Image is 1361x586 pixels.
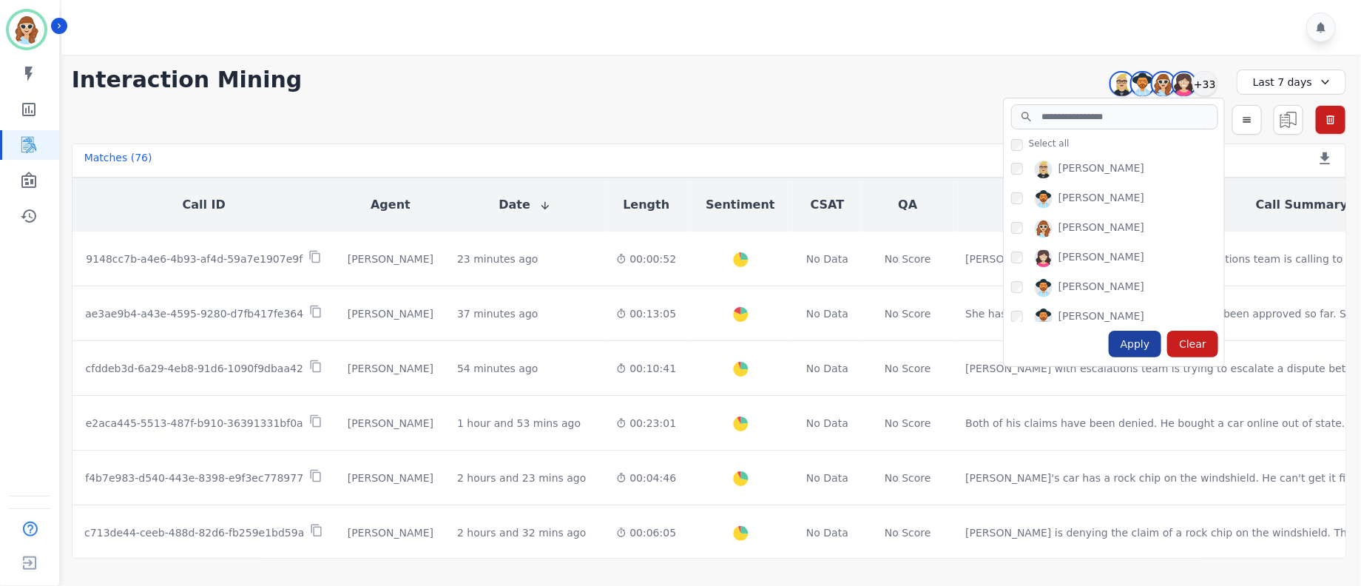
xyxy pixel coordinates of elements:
div: 00:13:05 [616,306,676,321]
div: No Data [805,252,851,266]
p: ae3ae9b4-a43e-4595-9280-d7fb417fe364 [85,306,303,321]
div: +33 [1192,71,1218,96]
div: [PERSON_NAME] [348,252,433,266]
div: No Data [805,361,851,376]
button: Sentiment [706,196,774,214]
button: Date [499,196,551,214]
div: No Score [885,471,931,485]
div: No Data [805,471,851,485]
div: No Score [885,306,931,321]
div: 00:10:41 [616,361,676,376]
button: Call ID [183,196,226,214]
div: [PERSON_NAME] [1058,220,1144,238]
div: No Data [805,525,851,540]
span: Select all [1029,138,1070,149]
div: 1 hour and 53 mins ago [457,416,581,431]
div: No Score [885,361,931,376]
div: 00:04:46 [616,471,676,485]
button: Agent [371,196,411,214]
p: c713de44-ceeb-488d-82d6-fb259e1bd59a [84,525,304,540]
div: Clear [1167,331,1218,357]
div: [PERSON_NAME] [1058,249,1144,267]
div: Last 7 days [1237,70,1346,95]
div: No Score [885,252,931,266]
button: QA [898,196,917,214]
div: No Score [885,525,931,540]
div: [PERSON_NAME] [348,361,433,376]
div: 2 hours and 32 mins ago [457,525,586,540]
div: 54 minutes ago [457,361,538,376]
div: No Score [885,416,931,431]
p: 9148cc7b-a4e6-4b93-af4d-59a7e1907e9f [86,252,303,266]
p: e2aca445-5513-487f-b910-36391331bf0a [86,416,303,431]
p: cfddeb3d-6a29-4eb8-91d6-1090f9dbaa42 [86,361,303,376]
div: 23 minutes ago [457,252,538,266]
div: Apply [1109,331,1162,357]
div: [PERSON_NAME] [1058,190,1144,208]
div: [PERSON_NAME] [1058,309,1144,326]
img: Bordered avatar [9,12,44,47]
div: [PERSON_NAME] [1058,279,1144,297]
p: f4b7e983-d540-443e-8398-e9f3ec778977 [85,471,303,485]
div: [PERSON_NAME] [348,471,433,485]
div: [PERSON_NAME] [1058,161,1144,178]
div: 2 hours and 23 mins ago [457,471,586,485]
button: Call Summary [1256,196,1348,214]
h1: Interaction Mining [72,67,303,93]
div: 00:06:05 [616,525,676,540]
div: [PERSON_NAME] [348,416,433,431]
div: Matches ( 76 ) [84,150,152,171]
div: [PERSON_NAME] [348,525,433,540]
div: 00:00:52 [616,252,676,266]
div: No Data [805,306,851,321]
div: [PERSON_NAME] [348,306,433,321]
div: 37 minutes ago [457,306,538,321]
div: 00:23:01 [616,416,676,431]
button: Length [623,196,669,214]
div: No Data [805,416,851,431]
button: CSAT [811,196,845,214]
